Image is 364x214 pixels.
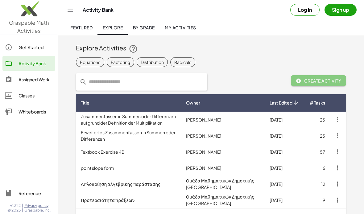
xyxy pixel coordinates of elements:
[102,25,123,30] span: Explore
[76,112,181,128] td: Zusammenfassen in Summen oder Differenzen aufgrund der Definition der Multiplikation
[265,176,304,192] td: [DATE]
[165,25,196,30] span: My Activities
[291,75,346,86] button: Create Activity
[181,128,265,144] td: [PERSON_NAME]
[265,112,304,128] td: [DATE]
[181,144,265,160] td: [PERSON_NAME]
[270,100,292,106] span: Last Edited
[304,128,330,144] td: 25
[181,176,265,192] td: Ομάδα Μαθηματικών Δημοτικής [GEOGRAPHIC_DATA]
[76,44,346,53] div: Explore Activities
[19,190,53,197] div: Reference
[76,192,181,208] td: Προτεραιότητα πράξεων
[65,5,75,15] button: Toggle navigation
[304,112,330,128] td: 25
[2,88,55,103] a: Classes
[304,144,330,160] td: 57
[76,160,181,176] td: point slope form
[81,100,89,106] span: Title
[290,4,320,16] button: Log in
[24,203,51,208] a: Privacy policy
[2,186,55,201] a: Reference
[111,59,130,66] div: Factoring
[7,208,21,213] span: © 2025
[80,78,87,86] i: prepended action
[181,160,265,176] td: [PERSON_NAME]
[19,108,53,115] div: Whiteboards
[181,192,265,208] td: Ομάδα Μαθηματικών Δημοτικής [GEOGRAPHIC_DATA]
[19,44,53,51] div: Get Started
[80,59,100,66] div: Equations
[310,100,325,106] span: # Tasks
[325,4,357,16] button: Sign up
[24,208,51,213] span: Graspable, Inc.
[76,128,181,144] td: Erweitertes Zusammenfassen in Summen oder Differenzen
[304,160,330,176] td: 6
[76,176,181,192] td: Απλοποίηση αλγεβρικής παράστασης
[265,144,304,160] td: [DATE]
[22,208,23,213] span: |
[265,192,304,208] td: [DATE]
[296,78,341,83] span: Create Activity
[174,59,191,66] div: Radicals
[70,25,93,30] span: Featured
[76,144,181,160] td: Textbook Exercise 4B
[19,92,53,99] div: Classes
[2,40,55,55] a: Get Started
[22,203,23,208] span: |
[265,160,304,176] td: [DATE]
[19,60,53,67] div: Activity Bank
[2,72,55,87] a: Assigned Work
[133,25,155,30] span: By Grade
[2,104,55,119] a: Whiteboards
[304,192,330,208] td: 9
[2,56,55,71] a: Activity Bank
[265,128,304,144] td: [DATE]
[19,76,53,83] div: Assigned Work
[9,19,49,34] span: Graspable Math Activities
[141,59,164,66] div: Distribution
[10,203,21,208] span: v1.31.2
[304,176,330,192] td: 12
[186,100,200,106] span: Owner
[181,112,265,128] td: [PERSON_NAME]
